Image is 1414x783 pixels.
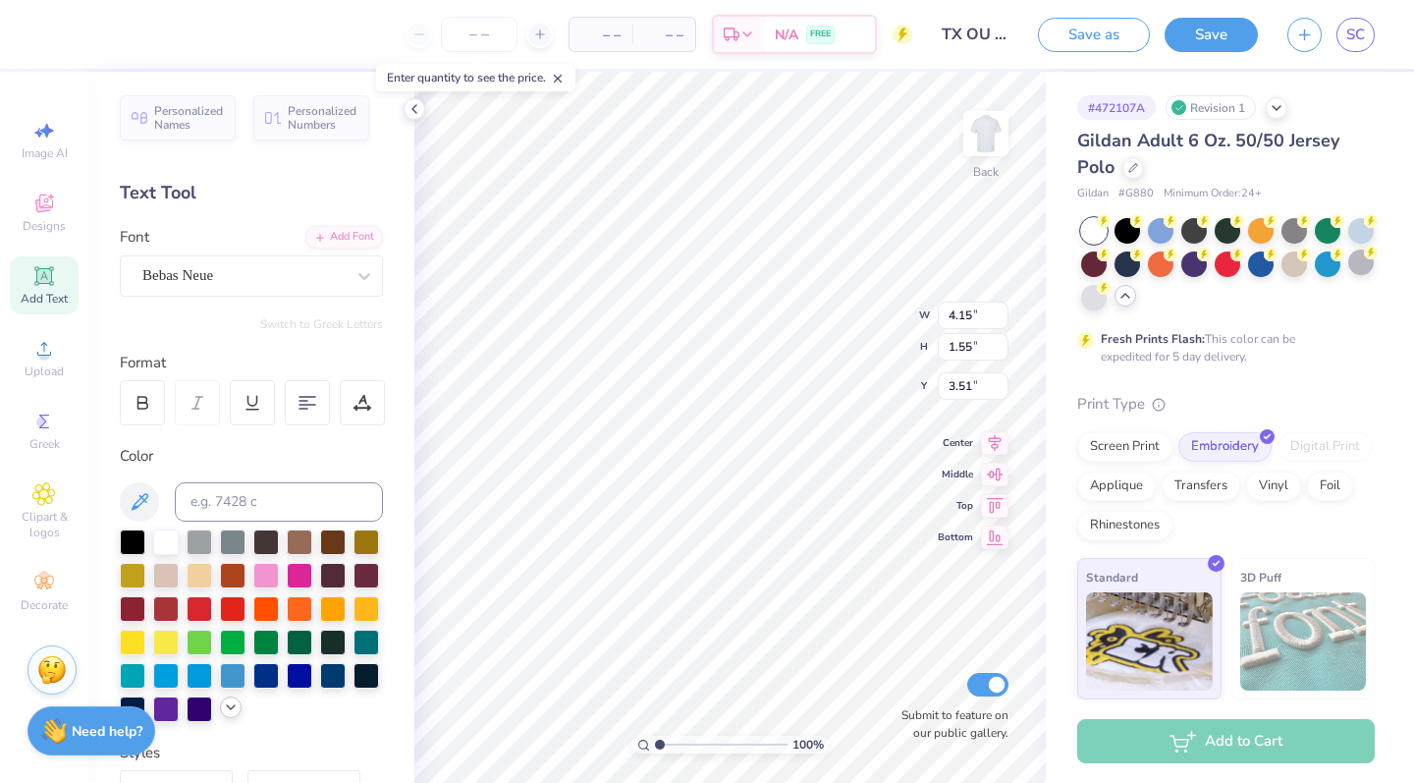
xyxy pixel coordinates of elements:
[1101,331,1205,347] strong: Fresh Prints Flash:
[25,364,64,379] span: Upload
[1178,432,1272,462] div: Embroidery
[927,15,1023,54] input: Untitled Design
[1077,511,1172,540] div: Rhinestones
[1246,472,1301,501] div: Vinyl
[1336,18,1375,52] a: SC
[1307,472,1353,501] div: Foil
[120,445,383,468] div: Color
[1162,472,1240,501] div: Transfers
[1165,18,1258,52] button: Save
[10,509,79,540] span: Clipart & logos
[22,145,68,161] span: Image AI
[1164,186,1262,202] span: Minimum Order: 24 +
[305,226,383,249] div: Add Font
[938,499,973,513] span: Top
[1077,432,1172,462] div: Screen Print
[1077,393,1375,416] div: Print Type
[938,436,973,450] span: Center
[120,352,385,374] div: Format
[120,180,383,206] div: Text Tool
[1101,330,1342,365] div: This color can be expedited for 5 day delivery.
[154,104,224,132] span: Personalized Names
[938,468,973,481] span: Middle
[973,163,999,181] div: Back
[1240,592,1367,691] img: 3D Puff
[775,25,798,45] span: N/A
[288,104,357,132] span: Personalized Numbers
[644,25,683,45] span: – –
[120,226,149,249] label: Font
[120,742,383,764] div: Styles
[966,114,1006,153] img: Back
[1086,567,1138,587] span: Standard
[1077,186,1109,202] span: Gildan
[1077,472,1156,501] div: Applique
[891,706,1008,742] label: Submit to feature on our public gallery.
[175,482,383,522] input: e.g. 7428 c
[938,531,973,544] span: Bottom
[1118,186,1154,202] span: # G880
[1240,567,1281,587] span: 3D Puff
[1346,24,1365,46] span: SC
[1077,95,1156,120] div: # 472107A
[23,218,66,234] span: Designs
[1166,95,1256,120] div: Revision 1
[1086,592,1213,691] img: Standard
[441,17,517,52] input: – –
[21,291,68,307] span: Add Text
[792,736,824,754] span: 100 %
[1038,18,1150,52] button: Save as
[1077,129,1339,179] span: Gildan Adult 6 Oz. 50/50 Jersey Polo
[376,64,575,91] div: Enter quantity to see the price.
[1278,432,1373,462] div: Digital Print
[810,28,831,41] span: FREE
[72,722,142,741] strong: Need help?
[260,316,383,332] button: Switch to Greek Letters
[29,436,60,452] span: Greek
[581,25,621,45] span: – –
[21,597,68,613] span: Decorate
